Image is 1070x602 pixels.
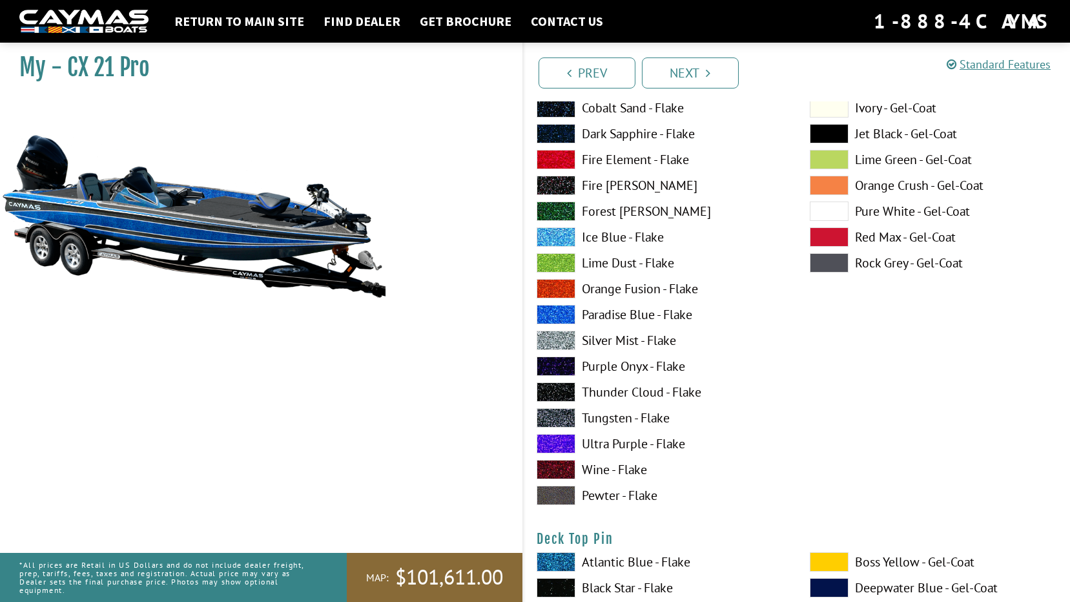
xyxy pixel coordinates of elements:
[168,13,311,30] a: Return to main site
[366,571,389,585] span: MAP:
[810,98,1057,118] label: Ivory - Gel-Coat
[537,531,1058,547] h4: Deck Top Pin
[537,98,784,118] label: Cobalt Sand - Flake
[537,578,784,597] label: Black Star - Flake
[810,253,1057,273] label: Rock Grey - Gel-Coat
[537,305,784,324] label: Paradise Blue - Flake
[947,57,1051,72] a: Standard Features
[810,124,1057,143] label: Jet Black - Gel-Coat
[317,13,407,30] a: Find Dealer
[539,57,635,88] a: Prev
[810,552,1057,572] label: Boss Yellow - Gel-Coat
[642,57,739,88] a: Next
[19,554,318,601] p: *All prices are Retail in US Dollars and do not include dealer freight, prep, tariffs, fees, taxe...
[537,460,784,479] label: Wine - Flake
[537,408,784,428] label: Tungsten - Flake
[537,124,784,143] label: Dark Sapphire - Flake
[395,564,503,591] span: $101,611.00
[537,227,784,247] label: Ice Blue - Flake
[537,331,784,350] label: Silver Mist - Flake
[19,53,490,82] h1: My - CX 21 Pro
[537,552,784,572] label: Atlantic Blue - Flake
[537,150,784,169] label: Fire Element - Flake
[810,578,1057,597] label: Deepwater Blue - Gel-Coat
[810,227,1057,247] label: Red Max - Gel-Coat
[413,13,518,30] a: Get Brochure
[537,176,784,195] label: Fire [PERSON_NAME]
[537,279,784,298] label: Orange Fusion - Flake
[810,150,1057,169] label: Lime Green - Gel-Coat
[347,553,522,602] a: MAP:$101,611.00
[810,176,1057,195] label: Orange Crush - Gel-Coat
[537,357,784,376] label: Purple Onyx - Flake
[537,382,784,402] label: Thunder Cloud - Flake
[524,13,610,30] a: Contact Us
[537,202,784,221] label: Forest [PERSON_NAME]
[810,202,1057,221] label: Pure White - Gel-Coat
[19,10,149,34] img: white-logo-c9c8dbefe5ff5ceceb0f0178aa75bf4bb51f6bca0971e226c86eb53dfe498488.png
[537,486,784,505] label: Pewter - Flake
[537,253,784,273] label: Lime Dust - Flake
[874,7,1051,36] div: 1-888-4CAYMAS
[537,434,784,453] label: Ultra Purple - Flake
